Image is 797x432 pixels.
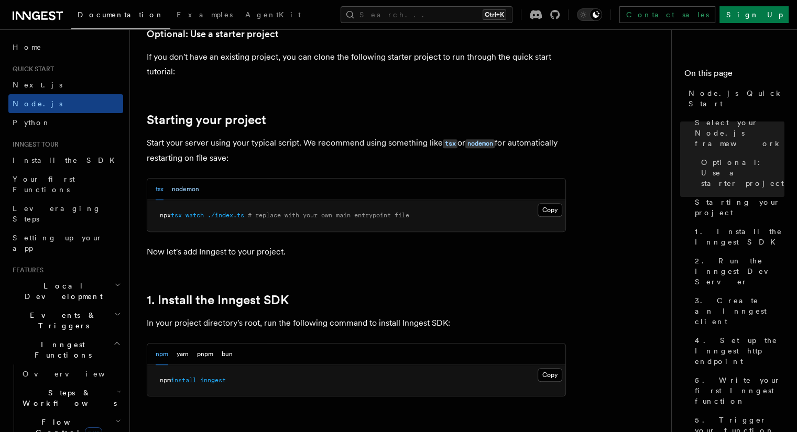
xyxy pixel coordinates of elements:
[8,335,123,364] button: Inngest Functions
[171,212,182,219] span: tsx
[18,383,123,413] button: Steps & Workflows
[147,316,566,330] p: In your project directory's root, run the following command to install Inngest SDK:
[443,139,457,148] code: tsx
[13,42,42,52] span: Home
[8,310,114,331] span: Events & Triggers
[691,251,784,291] a: 2. Run the Inngest Dev Server
[147,27,279,41] a: Optional: Use a starter project
[8,38,123,57] a: Home
[23,370,130,378] span: Overview
[13,118,51,127] span: Python
[695,256,784,287] span: 2. Run the Inngest Dev Server
[689,88,784,109] span: Node.js Quick Start
[147,245,566,259] p: Now let's add Inngest to your project.
[8,151,123,170] a: Install the SDK
[691,113,784,153] a: Select your Node.js framework
[172,179,199,200] button: nodemon
[13,204,101,223] span: Leveraging Steps
[684,67,784,84] h4: On this page
[538,368,562,382] button: Copy
[177,10,233,19] span: Examples
[691,291,784,331] a: 3. Create an Inngest client
[147,50,566,79] p: If you don't have an existing project, you can clone the following starter project to run through...
[13,81,62,89] span: Next.js
[341,6,512,23] button: Search...Ctrl+K
[691,193,784,222] a: Starting your project
[147,113,266,127] a: Starting your project
[8,94,123,113] a: Node.js
[691,331,784,371] a: 4. Set up the Inngest http endpoint
[13,156,121,164] span: Install the SDK
[695,375,784,406] span: 5. Write your first Inngest function
[538,203,562,217] button: Copy
[8,140,59,149] span: Inngest tour
[18,387,117,408] span: Steps & Workflows
[8,266,43,274] span: Features
[13,234,103,252] span: Setting up your app
[177,344,189,365] button: yarn
[8,75,123,94] a: Next.js
[208,212,244,219] span: ./index.ts
[619,6,715,23] a: Contact sales
[13,175,75,194] span: Your first Functions
[13,99,62,108] span: Node.js
[8,339,113,360] span: Inngest Functions
[78,10,164,19] span: Documentation
[147,293,289,307] a: 1. Install the Inngest SDK
[185,212,204,219] span: watch
[695,335,784,367] span: 4. Set up the Inngest http endpoint
[691,371,784,411] a: 5. Write your first Inngest function
[160,212,171,219] span: npx
[8,281,114,302] span: Local Development
[697,153,784,193] a: Optional: Use a starter project
[171,376,196,384] span: install
[156,179,163,200] button: tsx
[8,276,123,306] button: Local Development
[443,138,457,148] a: tsx
[8,65,54,73] span: Quick start
[684,84,784,113] a: Node.js Quick Start
[222,344,233,365] button: bun
[8,199,123,228] a: Leveraging Steps
[695,197,784,218] span: Starting your project
[156,344,168,365] button: npm
[465,139,495,148] code: nodemon
[465,138,495,148] a: nodemon
[8,170,123,199] a: Your first Functions
[245,10,301,19] span: AgentKit
[695,226,784,247] span: 1. Install the Inngest SDK
[248,212,409,219] span: # replace with your own main entrypoint file
[160,376,171,384] span: npm
[200,376,226,384] span: inngest
[8,113,123,132] a: Python
[147,136,566,165] p: Start your server using your typical script. We recommend using something like or for automatical...
[691,222,784,251] a: 1. Install the Inngest SDK
[695,295,784,327] span: 3. Create an Inngest client
[18,364,123,383] a: Overview
[71,3,170,29] a: Documentation
[197,344,213,365] button: pnpm
[8,306,123,335] button: Events & Triggers
[695,117,784,149] span: Select your Node.js framework
[8,228,123,258] a: Setting up your app
[719,6,789,23] a: Sign Up
[577,8,602,21] button: Toggle dark mode
[483,9,506,20] kbd: Ctrl+K
[170,3,239,28] a: Examples
[239,3,307,28] a: AgentKit
[701,157,784,189] span: Optional: Use a starter project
